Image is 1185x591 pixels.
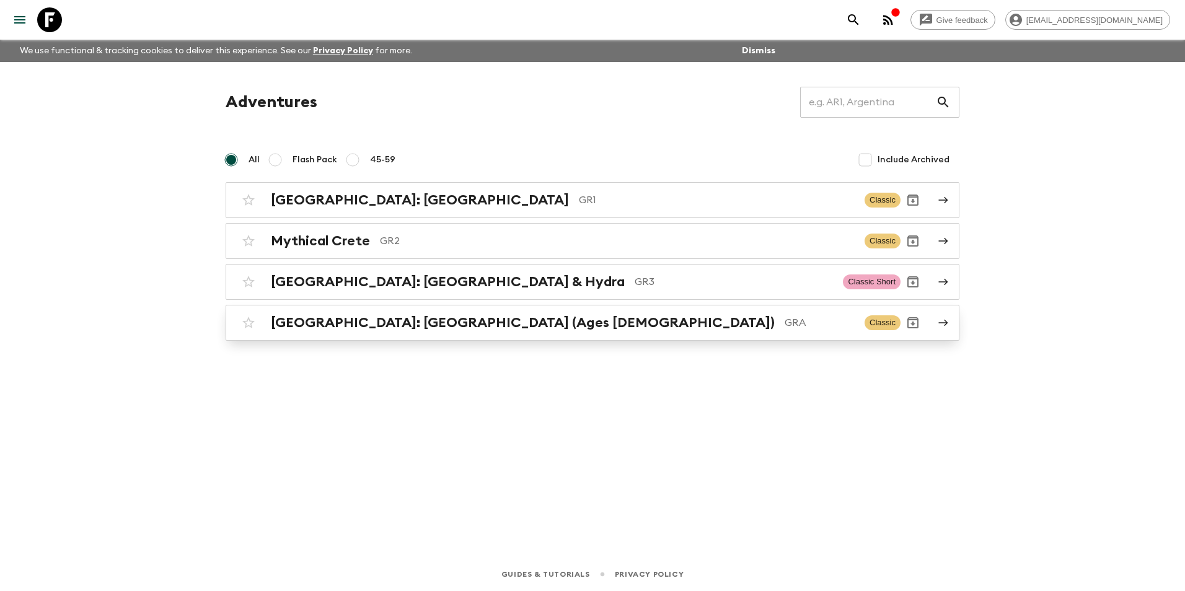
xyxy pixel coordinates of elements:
[249,154,260,166] span: All
[865,193,901,208] span: Classic
[226,305,959,341] a: [GEOGRAPHIC_DATA]: [GEOGRAPHIC_DATA] (Ages [DEMOGRAPHIC_DATA])GRAClassicArchive
[501,567,590,581] a: Guides & Tutorials
[910,10,995,30] a: Give feedback
[785,315,855,330] p: GRA
[1020,15,1170,25] span: [EMAIL_ADDRESS][DOMAIN_NAME]
[865,234,901,248] span: Classic
[271,315,775,331] h2: [GEOGRAPHIC_DATA]: [GEOGRAPHIC_DATA] (Ages [DEMOGRAPHIC_DATA])
[635,274,833,289] p: GR3
[843,274,901,289] span: Classic Short
[865,315,901,330] span: Classic
[271,274,625,290] h2: [GEOGRAPHIC_DATA]: [GEOGRAPHIC_DATA] & Hydra
[800,85,936,120] input: e.g. AR1, Argentina
[901,188,925,212] button: Archive
[615,567,684,581] a: Privacy Policy
[370,154,395,166] span: 45-59
[7,7,32,32] button: menu
[878,154,949,166] span: Include Archived
[380,234,855,248] p: GR2
[901,229,925,253] button: Archive
[226,90,317,115] h1: Adventures
[313,46,373,55] a: Privacy Policy
[271,233,370,249] h2: Mythical Crete
[293,154,337,166] span: Flash Pack
[226,182,959,218] a: [GEOGRAPHIC_DATA]: [GEOGRAPHIC_DATA]GR1ClassicArchive
[1005,10,1170,30] div: [EMAIL_ADDRESS][DOMAIN_NAME]
[841,7,866,32] button: search adventures
[15,40,417,62] p: We use functional & tracking cookies to deliver this experience. See our for more.
[226,223,959,259] a: Mythical CreteGR2ClassicArchive
[226,264,959,300] a: [GEOGRAPHIC_DATA]: [GEOGRAPHIC_DATA] & HydraGR3Classic ShortArchive
[901,310,925,335] button: Archive
[579,193,855,208] p: GR1
[739,42,778,59] button: Dismiss
[271,192,569,208] h2: [GEOGRAPHIC_DATA]: [GEOGRAPHIC_DATA]
[901,269,925,294] button: Archive
[930,15,995,25] span: Give feedback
